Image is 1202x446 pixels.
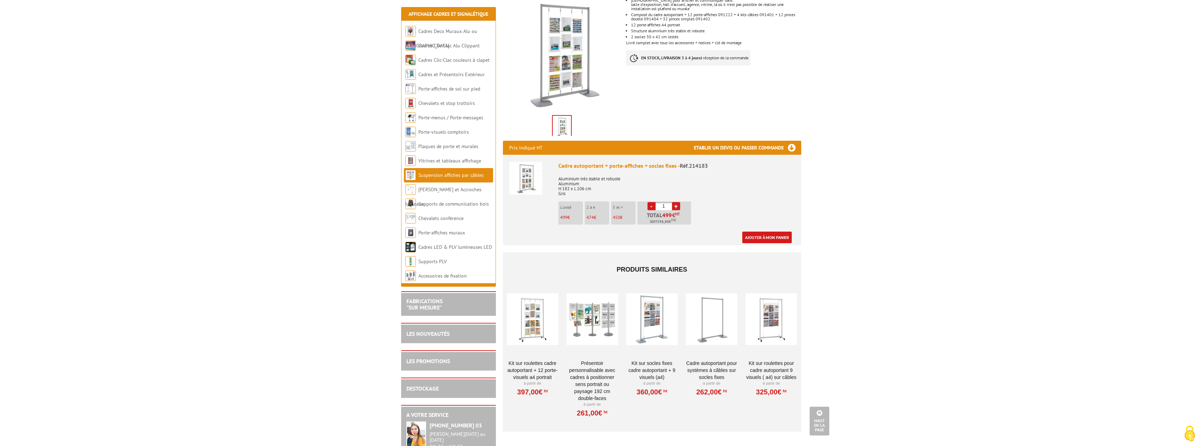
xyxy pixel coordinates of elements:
[586,205,609,210] p: 2 à 4
[560,214,567,220] span: 499
[657,219,669,225] span: 598,80
[405,242,416,252] img: Cadres LED & PLV lumineuses LED
[406,412,491,418] h2: A votre service
[405,84,416,94] img: Porte-affiches de sol sur pied
[680,162,708,169] span: Réf.214183
[418,143,478,149] a: Plaques de porte et murales
[742,232,792,243] a: Ajouter à mon panier
[418,57,490,63] a: Cadres Clic-Clac couleurs à clapet
[543,388,548,393] sup: HT
[418,129,469,135] a: Porte-visuels comptoirs
[631,13,801,21] li: Composé du cadre autoportant + 12 porte-affiches 091222 + 4 kits câbles 091401 + 12 pinces double...
[418,71,485,78] a: Cadres et Présentoirs Extérieur
[418,258,447,265] a: Supports PLV
[560,215,583,220] p: €
[566,360,618,402] a: Présentoir personnalisable avec cadres à positionner sens portrait ou paysage 192 cm double-faces
[756,390,786,394] a: 325,00€HT
[509,162,542,195] img: Cadre autoportant + porte-affiches + socles fixes
[406,298,443,311] a: FABRICATIONS"Sur Mesure"
[509,141,543,155] p: Prix indiqué HT
[405,271,416,281] img: Accessoires de fixation
[405,186,482,207] a: [PERSON_NAME] et Accroches tableaux
[405,141,416,152] img: Plaques de porte et murales
[1181,425,1198,442] img: Cookies (fenêtre modale)
[586,215,609,220] p: €
[671,218,676,222] sup: TTC
[626,50,750,66] p: à réception de la commande
[613,215,636,220] p: €
[405,155,416,166] img: Vitrines et tableaux affichage
[405,98,416,108] img: Chevalets et stop trottoirs
[405,28,477,49] a: Cadres Deco Muraux Alu ou [GEOGRAPHIC_DATA]
[745,381,797,386] p: À partir de
[675,212,680,217] sup: HT
[418,100,475,106] a: Chevalets et stop trottoirs
[637,390,667,394] a: 360,00€HT
[553,116,571,138] img: kit_sur_socles_fixes_cadre_autoportant_4_porte_titres_12_visuels_new_214183.jpg
[626,360,678,381] a: Kit sur socles fixes Cadre autoportant + 9 visuels (A4)
[641,55,700,60] strong: EN STOCK, LIVRAISON 3 à 4 jours
[418,114,483,121] a: Porte-menus / Porte-messages
[405,184,416,195] img: Cimaises et Accroches tableaux
[686,381,737,386] p: À partir de
[418,42,480,49] a: Cadres Clic-Clac Alu Clippant
[672,202,680,210] a: +
[405,55,416,65] img: Cadres Clic-Clac couleurs à clapet
[781,388,786,393] sup: HT
[558,172,795,196] p: Aluminium très stable et robuste Aluminium H 182 x L 106 cm Gris
[631,29,801,33] li: Structure aluminium très stable et robuste
[639,212,691,225] p: Total
[405,127,416,137] img: Porte-visuels comptoirs
[406,358,450,365] a: LES PROMOTIONS
[405,213,416,224] img: Chevalets conférence
[560,205,583,210] p: L'unité
[696,390,727,394] a: 262,00€HT
[745,360,797,381] a: Kit sur roulettes pour cadre autoportant 9 visuels ( A4) sur câbles
[662,388,667,393] sup: HT
[626,381,678,386] p: À partir de
[405,69,416,80] img: Cadres et Présentoirs Extérieur
[648,202,656,210] a: -
[686,360,737,381] a: Cadre autoportant pour systèmes à câbles sur socles fixes
[558,162,795,170] div: Cadre autoportant + porte-affiches + socles fixes -
[577,411,607,415] a: 261,00€HT
[405,227,416,238] img: Porte-affiches muraux
[694,141,801,155] h3: Etablir un devis ou passer commande
[409,11,488,17] a: Affichage Cadres et Signalétique
[418,158,481,164] a: Vitrines et tableaux affichage
[507,360,558,381] a: Kit sur roulettes cadre autoportant + 12 porte-visuels A4 Portrait
[405,112,416,123] img: Porte-menus / Porte-messages
[650,219,676,225] span: Soit €
[517,390,547,394] a: 397,00€HT
[1177,422,1202,446] button: Cookies (fenêtre modale)
[405,26,416,36] img: Cadres Deco Muraux Alu ou Bois
[662,212,672,218] span: 499
[613,205,636,210] p: 5 et +
[418,172,484,178] a: Suspension affiches par câbles
[631,23,801,27] li: 12 porte-affiches A4 portrait
[586,214,594,220] span: 474
[507,381,558,386] p: À partir de
[722,388,727,393] sup: HT
[405,170,416,180] img: Suspension affiches par câbles
[613,214,620,220] span: 450
[566,402,618,407] p: À partir de
[672,212,675,218] span: €
[418,273,467,279] a: Accessoires de fixation
[631,35,801,39] li: 2 socles 30 x 42 cm lestés
[406,385,439,392] a: DESTOCKAGE
[430,422,482,429] strong: [PHONE_NUMBER] 03
[418,244,492,250] a: Cadres LED & PLV lumineuses LED
[810,407,829,435] a: Haut de la page
[418,215,464,221] a: Chevalets conférence
[602,410,607,414] sup: HT
[617,266,687,273] span: Produits similaires
[430,431,491,443] div: [PERSON_NAME][DATE] au [DATE]
[405,256,416,267] img: Supports PLV
[418,201,489,207] a: Supports de communication bois
[406,330,450,337] a: LES NOUVEAUTÉS
[418,86,480,92] a: Porte-affiches de sol sur pied
[418,229,465,236] a: Porte-affiches muraux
